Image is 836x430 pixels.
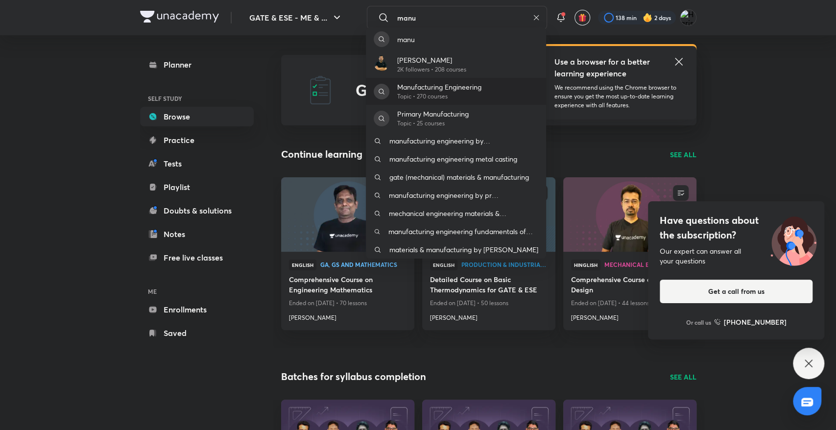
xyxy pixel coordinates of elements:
[389,136,538,146] p: manufacturing engineering by [PERSON_NAME]
[397,92,481,101] p: Topic • 270 courses
[389,244,538,255] p: materials & manufacturing by [PERSON_NAME]
[389,208,538,218] p: mechanical engineering materials & manufacturing
[366,222,546,240] a: manufacturing engineering fundamentals of machining
[366,240,546,259] a: materials & manufacturing by [PERSON_NAME]
[397,82,481,92] p: Manufacturing Engineering
[397,34,415,45] p: manu
[686,318,711,327] p: Or call us
[366,150,546,168] a: manufacturing engineering metal casting
[397,55,466,65] p: [PERSON_NAME]
[366,168,546,186] a: gate (mechanical) materials & manufacturing
[724,317,787,327] h6: [PHONE_NUMBER]
[389,190,538,200] p: manufacturing engineering by pr [PERSON_NAME]
[389,154,517,164] p: manufacturing engineering metal casting
[374,55,389,71] img: Avatar
[366,132,546,150] a: manufacturing engineering by [PERSON_NAME]
[366,51,546,78] a: Avatar[PERSON_NAME]2K followers • 208 courses
[397,65,466,74] p: 2K followers • 208 courses
[366,186,546,204] a: manufacturing engineering by pr [PERSON_NAME]
[660,246,812,266] div: Our expert can answer all your questions
[366,204,546,222] a: mechanical engineering materials & manufacturing
[660,213,812,242] h4: Have questions about the subscription?
[366,27,546,51] a: manu
[763,213,824,266] img: ttu_illustration_new.svg
[397,119,469,128] p: Topic • 25 courses
[388,226,538,237] p: manufacturing engineering fundamentals of machining
[366,78,546,105] a: Manufacturing EngineeringTopic • 270 courses
[397,109,469,119] p: Primary Manufacturing
[714,317,787,327] a: [PHONE_NUMBER]
[366,105,546,132] a: Primary ManufacturingTopic • 25 courses
[389,172,529,182] p: gate (mechanical) materials & manufacturing
[660,280,812,303] button: Get a call from us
